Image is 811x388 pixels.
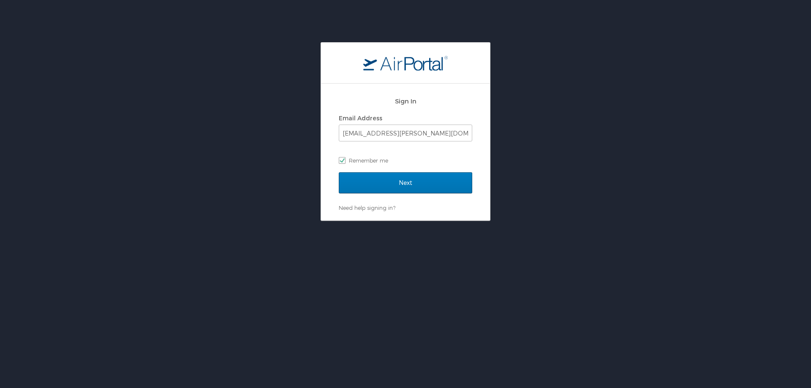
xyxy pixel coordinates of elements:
input: Next [339,172,472,193]
h2: Sign In [339,96,472,106]
label: Remember me [339,154,472,167]
label: Email Address [339,114,382,122]
img: logo [363,55,448,71]
a: Need help signing in? [339,204,395,211]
